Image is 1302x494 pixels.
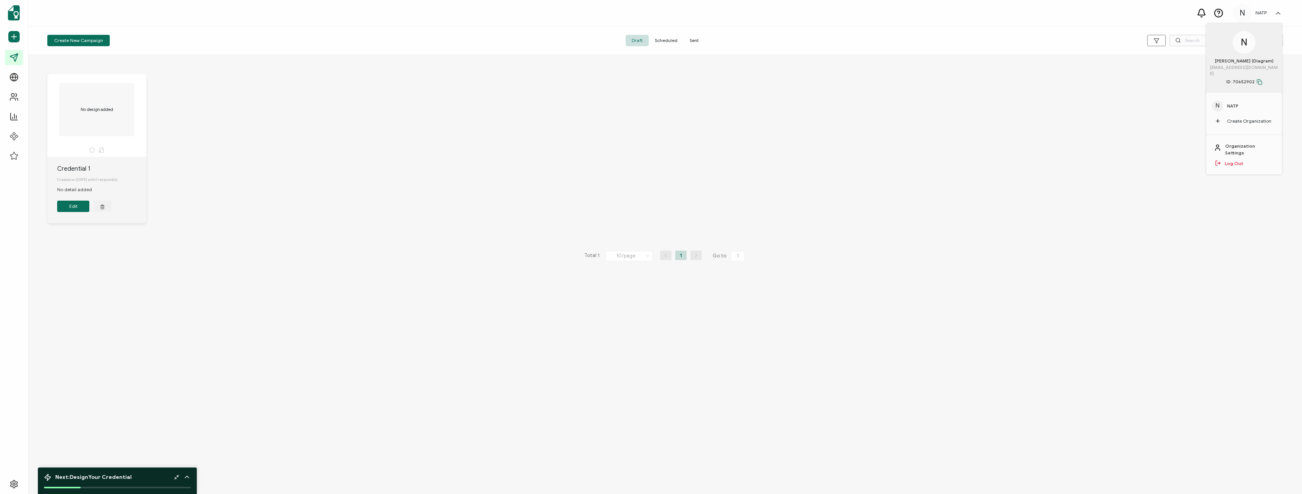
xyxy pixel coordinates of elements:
iframe: Chat Widget [1264,458,1302,494]
span: Sent [684,35,705,46]
div: No detail added [57,186,100,193]
div: Created on [DATE] with 0 recipient(s) [57,173,146,186]
input: Select [605,251,653,261]
span: Create New Campaign [54,38,103,43]
span: Create Organization [1227,118,1271,125]
span: Total 1 [584,251,600,261]
img: sertifier-logomark-colored.svg [8,5,20,20]
span: [EMAIL_ADDRESS][DOMAIN_NAME] [1210,64,1278,77]
button: Edit [57,201,89,212]
a: Log Out [1225,160,1243,167]
input: Search [1170,35,1283,46]
div: Credential 1 [57,164,146,173]
button: Create New Campaign [47,35,110,46]
span: N [1241,35,1247,50]
span: NATP [1227,103,1238,109]
li: 1 [675,251,687,260]
span: Go to [713,251,746,261]
span: N [1216,101,1219,110]
span: ID: 70652902 [1226,78,1262,85]
h5: NATP [1255,10,1267,16]
a: Organization Settings [1225,143,1274,156]
span: Scheduled [649,35,684,46]
span: [PERSON_NAME] (Diagram) [1215,58,1274,64]
span: Draft [626,35,649,46]
span: Next: Your Credential [55,474,132,480]
b: Design [70,474,88,480]
span: N [1240,8,1245,19]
